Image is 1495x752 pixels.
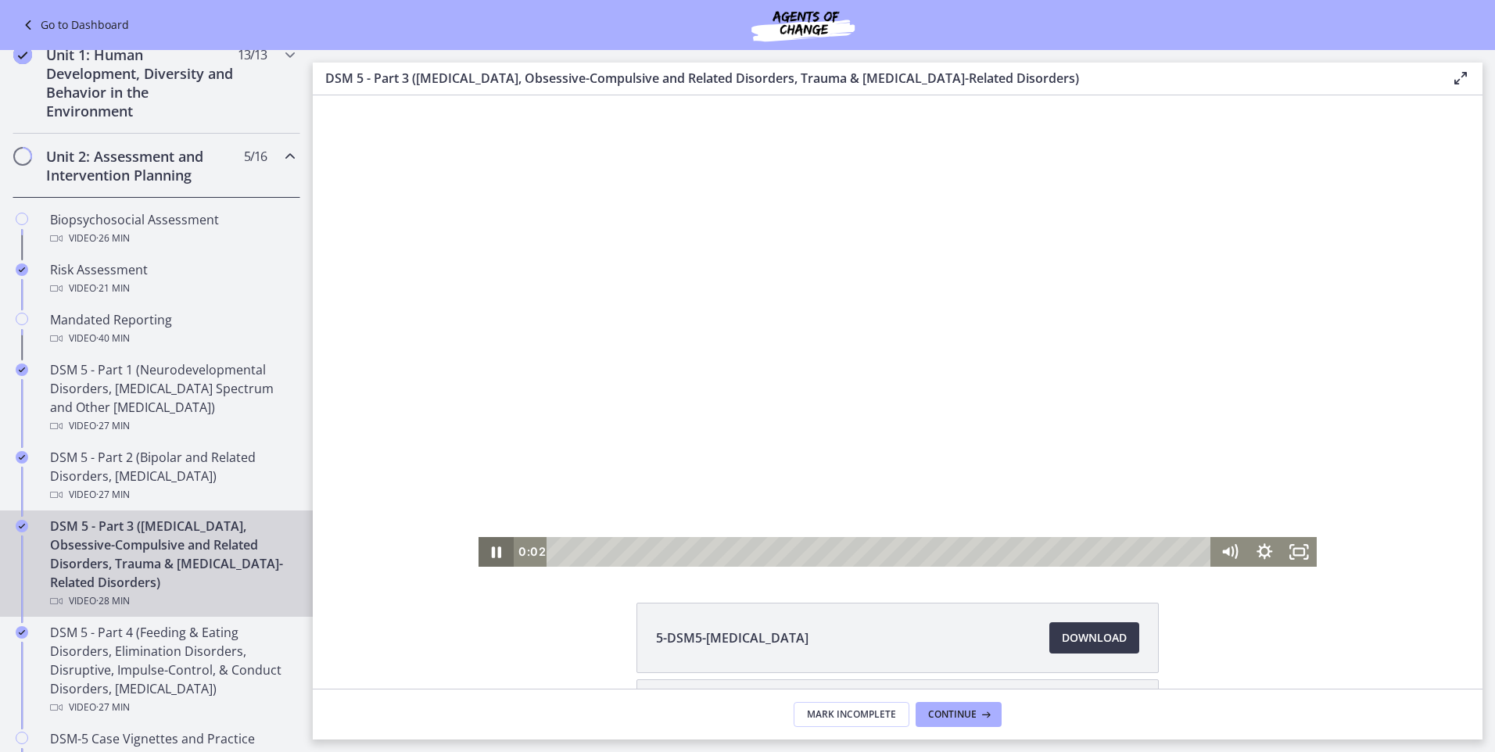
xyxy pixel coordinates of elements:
[50,310,294,348] div: Mandated Reporting
[50,417,294,435] div: Video
[16,451,28,464] i: Completed
[916,702,1002,727] button: Continue
[1049,622,1139,654] a: Download
[46,147,237,184] h2: Unit 2: Assessment and Intervention Planning
[96,279,130,298] span: · 21 min
[50,260,294,298] div: Risk Assessment
[96,329,130,348] span: · 40 min
[807,708,896,721] span: Mark Incomplete
[313,95,1482,567] iframe: Video Lesson
[16,626,28,639] i: Completed
[16,363,28,376] i: Completed
[50,329,294,348] div: Video
[656,628,808,647] span: 5-DSM5-[MEDICAL_DATA]
[50,698,294,717] div: Video
[238,45,267,64] span: 13 / 13
[16,263,28,276] i: Completed
[96,592,130,611] span: · 28 min
[96,485,130,504] span: · 27 min
[50,360,294,435] div: DSM 5 - Part 1 (Neurodevelopmental Disorders, [MEDICAL_DATA] Spectrum and Other [MEDICAL_DATA])
[50,623,294,717] div: DSM 5 - Part 4 (Feeding & Eating Disorders, Elimination Disorders, Disruptive, Impulse-Control, &...
[934,442,970,471] button: Show settings menu
[969,442,1004,471] button: Fullscreen
[16,520,28,532] i: Completed
[50,279,294,298] div: Video
[50,517,294,611] div: DSM 5 - Part 3 ([MEDICAL_DATA], Obsessive-Compulsive and Related Disorders, Trauma & [MEDICAL_DAT...
[50,592,294,611] div: Video
[50,485,294,504] div: Video
[50,229,294,248] div: Video
[19,16,129,34] a: Go to Dashboard
[794,702,909,727] button: Mark Incomplete
[1062,628,1127,647] span: Download
[325,69,1426,88] h3: DSM 5 - Part 3 ([MEDICAL_DATA], Obsessive-Compulsive and Related Disorders, Trauma & [MEDICAL_DAT...
[928,708,977,721] span: Continue
[13,45,32,64] i: Completed
[50,448,294,504] div: DSM 5 - Part 2 (Bipolar and Related Disorders, [MEDICAL_DATA])
[709,6,897,44] img: Agents of Change
[96,229,130,248] span: · 26 min
[899,442,934,471] button: Mute
[50,210,294,248] div: Biopsychosocial Assessment
[96,417,130,435] span: · 27 min
[244,147,267,166] span: 5 / 16
[96,698,130,717] span: · 27 min
[46,45,237,120] h2: Unit 1: Human Development, Diversity and Behavior in the Environment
